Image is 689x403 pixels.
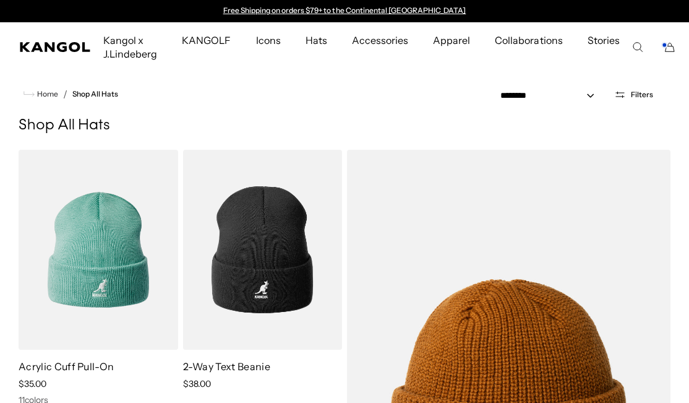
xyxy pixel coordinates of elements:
[631,90,653,99] span: Filters
[495,22,562,58] span: Collaborations
[19,360,114,373] a: Acrylic Cuff Pull-On
[340,22,421,58] a: Accessories
[182,22,231,58] span: KANGOLF
[306,22,327,58] span: Hats
[632,41,643,53] summary: Search here
[103,22,157,72] span: Kangol x J.Lindeberg
[433,22,470,58] span: Apparel
[588,22,620,72] span: Stories
[661,41,675,53] button: Cart
[607,89,661,100] button: Open filters
[58,87,67,102] li: /
[256,22,281,58] span: Icons
[575,22,632,72] a: Stories
[217,6,472,16] div: Announcement
[183,150,343,350] img: 2-Way Text Beanie
[24,89,58,100] a: Home
[482,22,575,58] a: Collaborations
[183,378,211,389] span: $38.00
[19,150,178,350] img: Acrylic Cuff Pull-On
[244,22,293,58] a: Icons
[19,378,46,389] span: $35.00
[183,360,270,373] a: 2-Way Text Beanie
[217,6,472,16] div: 1 of 2
[223,6,466,15] a: Free Shipping on orders $79+ to the Continental [GEOGRAPHIC_DATA]
[72,90,118,98] a: Shop All Hats
[19,116,670,135] h1: Shop All Hats
[495,89,607,102] select: Sort by: Price, low to high
[352,22,408,58] span: Accessories
[91,22,169,72] a: Kangol x J.Lindeberg
[421,22,482,58] a: Apparel
[293,22,340,58] a: Hats
[35,90,58,98] span: Home
[217,6,472,16] slideshow-component: Announcement bar
[169,22,243,58] a: KANGOLF
[20,42,91,52] a: Kangol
